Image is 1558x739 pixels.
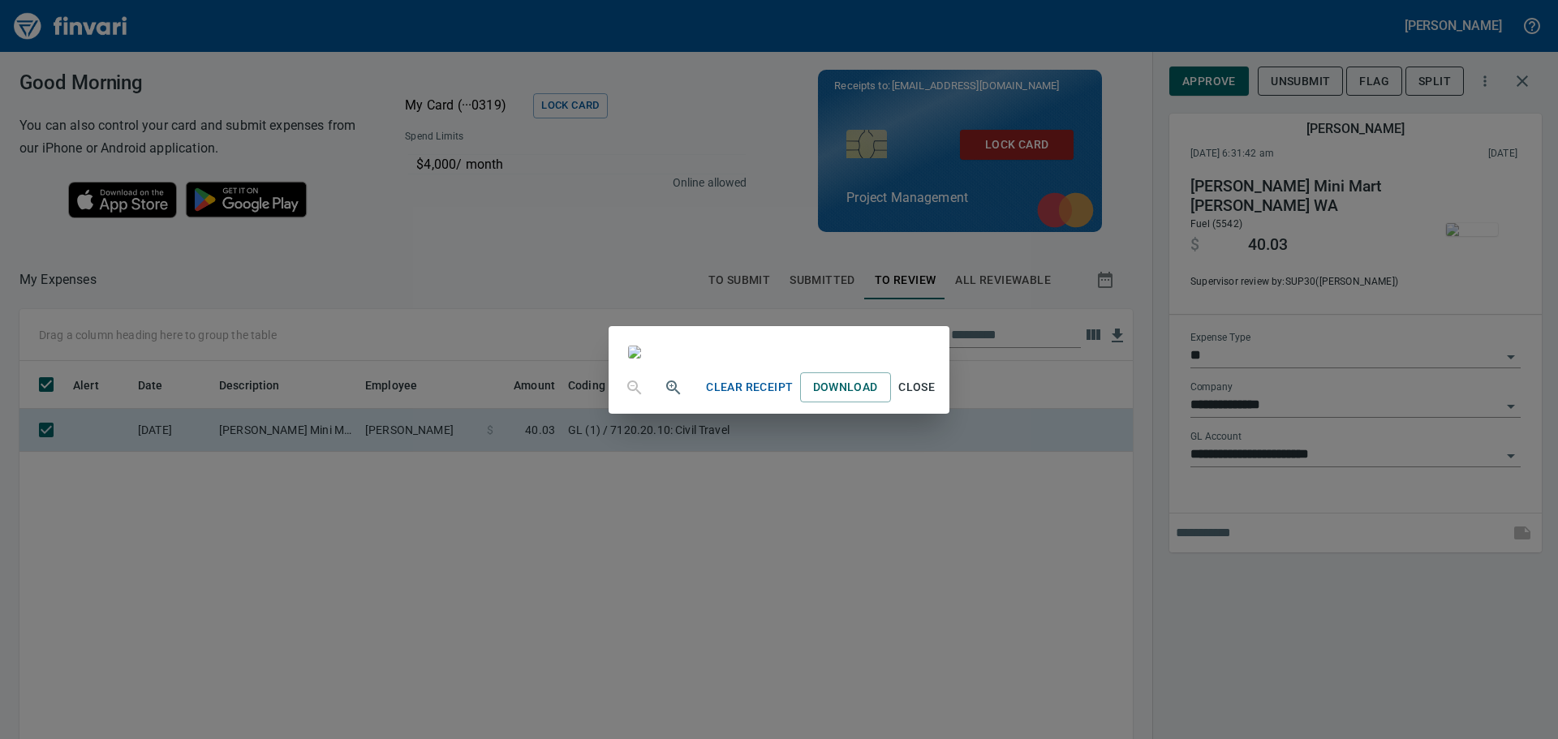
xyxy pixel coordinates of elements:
img: receipts%2Ftapani%2F2025-10-03%2F1Lb5hiO6TSMoXfX92aSZdJkvPmz1__KXoOGtts7lBMWm86TuMB.jpg [628,346,641,359]
span: Clear Receipt [706,377,793,397]
span: Download [813,377,878,397]
button: Close [891,372,943,402]
a: Download [800,372,891,402]
button: Clear Receipt [699,372,799,402]
span: Close [897,377,936,397]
